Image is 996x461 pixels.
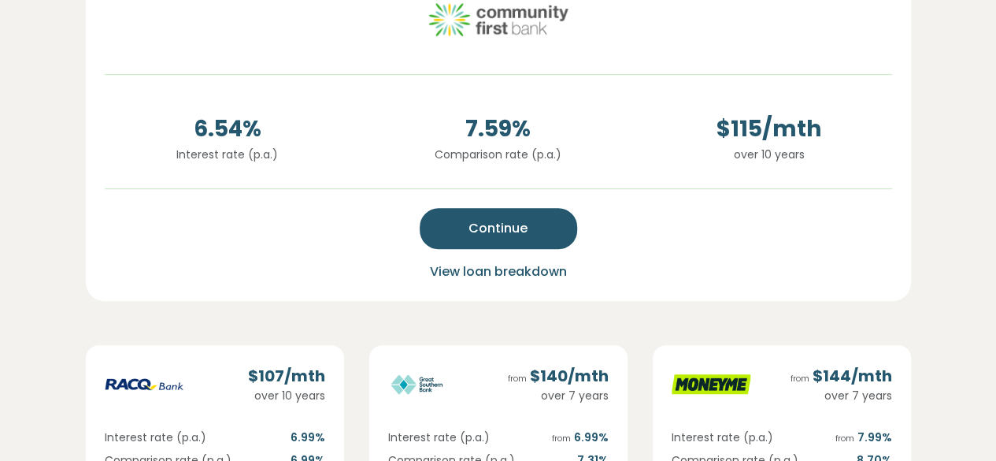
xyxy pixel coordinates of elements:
[791,373,809,385] span: from
[248,364,325,388] div: $ 107 /mth
[672,364,750,403] img: moneyme logo
[508,373,527,385] span: from
[388,364,467,403] img: great-southern logo
[672,429,773,446] span: Interest rate (p.a.)
[552,433,571,444] span: from
[646,113,892,146] span: $ 115 /mth
[646,146,892,163] p: over 10 years
[468,219,528,238] span: Continue
[430,262,567,281] span: View loan breakdown
[420,208,577,249] button: Continue
[388,429,490,446] span: Interest rate (p.a.)
[791,388,892,404] div: over 7 years
[508,388,609,404] div: over 7 years
[105,429,206,446] span: Interest rate (p.a.)
[105,146,350,163] p: Interest rate (p.a.)
[791,364,892,388] div: $ 144 /mth
[376,113,621,146] span: 7.59 %
[552,429,609,446] span: 6.99 %
[105,364,183,403] img: racq-personal logo
[248,388,325,404] div: over 10 years
[835,433,854,444] span: from
[376,146,621,163] p: Comparison rate (p.a.)
[508,364,609,388] div: $ 140 /mth
[291,429,325,446] span: 6.99 %
[835,429,892,446] span: 7.99 %
[425,262,572,282] button: View loan breakdown
[105,113,350,146] span: 6.54 %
